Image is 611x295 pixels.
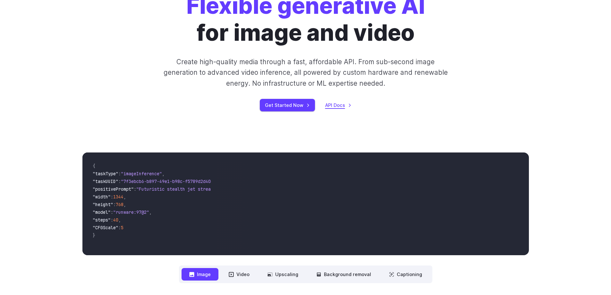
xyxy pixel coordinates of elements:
[93,171,118,177] span: "taskType"
[121,171,162,177] span: "imageInference"
[118,225,121,230] span: :
[93,194,111,200] span: "width"
[260,99,315,111] a: Get Started Now
[113,217,118,223] span: 40
[111,217,113,223] span: :
[134,186,136,192] span: :
[113,209,149,215] span: "runware:97@2"
[309,268,379,281] button: Background removal
[93,225,118,230] span: "CFGScale"
[163,56,448,89] p: Create high-quality media through a fast, affordable API. From sub-second image generation to adv...
[149,209,152,215] span: ,
[325,101,352,109] a: API Docs
[93,232,95,238] span: }
[111,209,113,215] span: :
[93,186,134,192] span: "positivePrompt"
[260,268,306,281] button: Upscaling
[111,194,113,200] span: :
[182,268,218,281] button: Image
[121,178,218,184] span: "7f3ebcb6-b897-49e1-b98c-f5789d2d40d7"
[93,217,111,223] span: "steps"
[93,202,113,207] span: "height"
[121,225,123,230] span: 5
[136,186,370,192] span: "Futuristic stealth jet streaking through a neon-lit cityscape with glowing purple exhaust"
[116,202,123,207] span: 768
[123,202,126,207] span: ,
[123,194,126,200] span: ,
[118,217,121,223] span: ,
[162,171,165,177] span: ,
[118,178,121,184] span: :
[381,268,430,281] button: Captioning
[118,171,121,177] span: :
[93,163,95,169] span: {
[113,194,123,200] span: 1344
[93,209,111,215] span: "model"
[113,202,116,207] span: :
[221,268,257,281] button: Video
[93,178,118,184] span: "taskUUID"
